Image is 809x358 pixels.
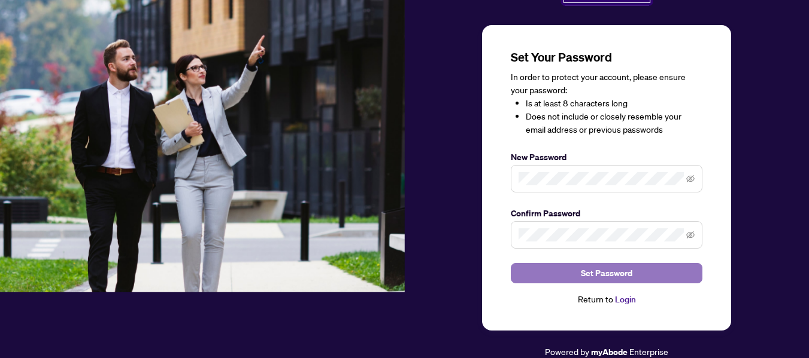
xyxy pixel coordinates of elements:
span: Powered by [545,346,589,357]
span: Enterprise [629,346,668,357]
li: Does not include or closely resemble your email address or previous passwords [526,110,702,136]
div: In order to protect your account, please ensure your password: [511,71,702,136]
span: eye-invisible [686,231,695,239]
span: eye-invisible [686,175,695,183]
div: Return to [511,293,702,307]
span: Set Password [581,264,632,283]
button: Set Password [511,263,702,283]
label: Confirm Password [511,207,702,220]
h3: Set Your Password [511,49,702,66]
li: Is at least 8 characters long [526,97,702,110]
a: Login [615,294,636,305]
label: New Password [511,151,702,164]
